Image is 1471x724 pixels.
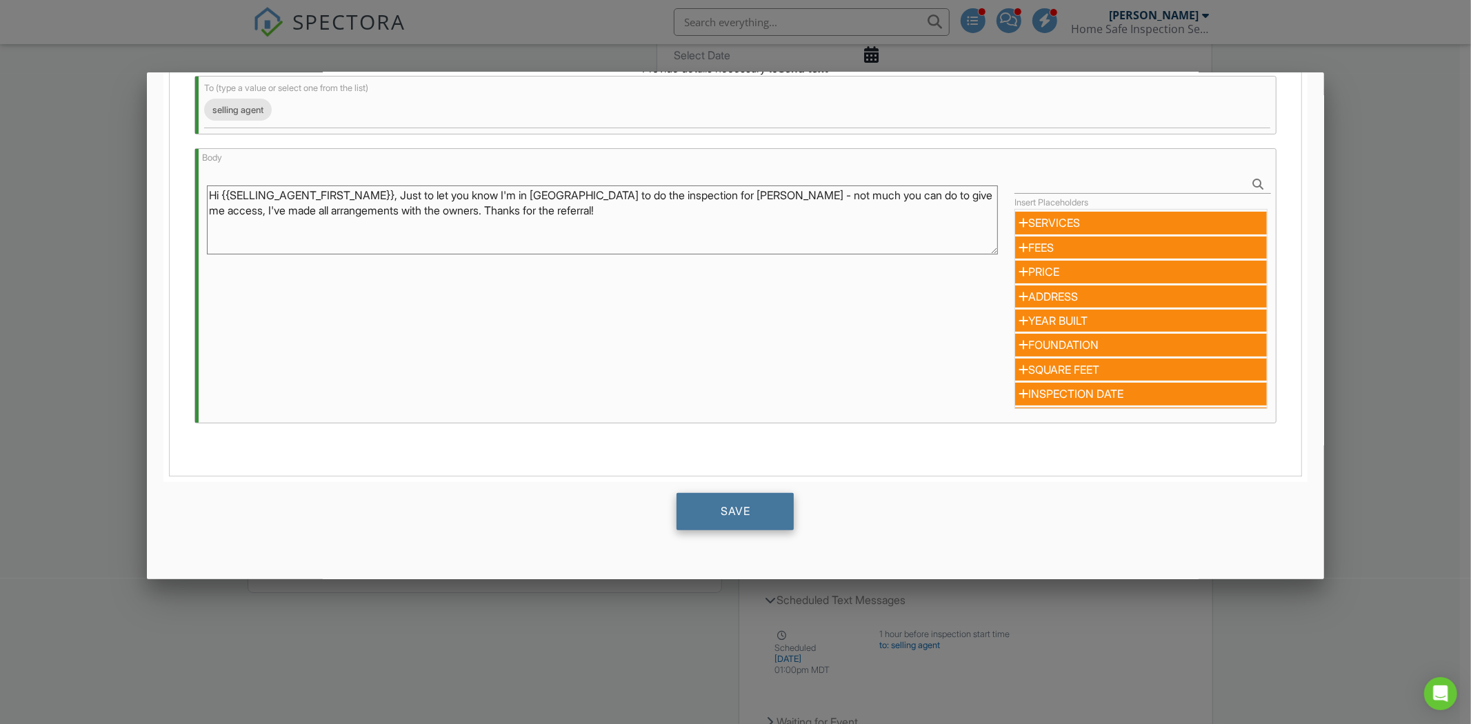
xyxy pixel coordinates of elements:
[1015,310,1266,332] div: YEAR BUILT
[1015,408,1266,430] div: INSPECTION TIME
[1424,677,1457,710] div: Open Intercom Messenger
[199,149,226,166] label: Body
[1015,334,1266,356] div: FOUNDATION
[1015,359,1266,381] div: SQUARE FEET
[1015,237,1266,259] div: FEES
[677,493,794,530] div: Save
[204,99,272,121] div: selling agent
[1015,261,1266,283] div: PRICE
[1015,383,1266,405] div: INSPECTION DATE
[1015,285,1266,308] div: ADDRESS
[1015,212,1266,234] div: SERVICES
[1014,197,1088,208] label: Insert Placeholders
[204,82,1270,94] label: To (type a value or select one from the list)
